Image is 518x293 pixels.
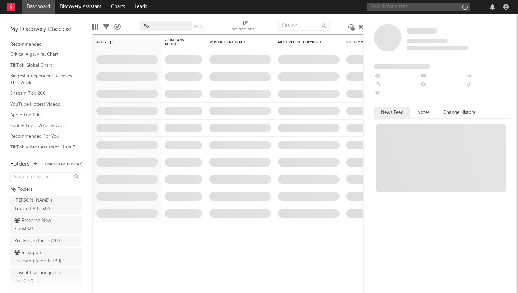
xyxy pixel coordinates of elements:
div: Edit Columns [92,17,98,37]
button: News Feed [374,107,410,118]
a: Spotify Track Velocity Chart [10,122,75,130]
button: Change History [436,107,482,118]
div: -- [466,72,511,81]
div: Pretty Sure this is AI ( 1 ) [14,237,60,245]
a: Recommended For You [10,133,75,140]
div: My Discovery Checklist [10,26,82,34]
div: Research New Flags ( 82 ) [14,217,63,233]
div: My Folders [10,186,82,194]
span: Fans Added by Platform [374,64,430,69]
div: [PERSON_NAME]'s Tracked Artists ( 2 ) [14,197,63,213]
a: Casual Tracking just in case(137) [10,268,82,287]
span: Tracking Since: [DATE] [407,39,448,43]
button: Notes [410,107,436,118]
div: Spotify Monthly Listeners [346,40,398,44]
a: [PERSON_NAME]'s Tracked Artists(2) [10,196,82,214]
div: -- [466,81,511,90]
div: -- [374,81,420,90]
div: Instagram Following Reports ( 130 ) [14,249,63,265]
div: Most Recent Track [209,40,261,44]
input: Search for folders... [10,172,82,182]
a: Instagram Following Reports(130) [10,248,82,266]
div: -- [374,90,420,98]
a: TikTok Videos Assistant / Last 7 Days - Top [10,144,75,158]
div: Artist [96,40,148,44]
div: Filters [103,17,109,37]
button: Save [194,25,203,28]
span: Some Artist [407,28,437,34]
a: Some Artist [407,27,437,34]
div: Notifications (Artist) [231,26,259,34]
a: Critical Algo/Viral Chart [10,51,75,58]
div: Casual Tracking just in case ( 137 ) [14,269,63,285]
div: Notifications (Artist) [231,17,259,37]
div: A&R Pipeline [114,17,121,37]
span: 7-Day Fans Added [165,38,192,46]
div: -- [420,81,465,90]
a: YouTube Hottest Videos [10,101,75,108]
a: Biggest Independent Releases This Week [10,72,75,86]
div: -- [420,72,465,81]
span: 0 fans last week [407,46,468,50]
input: Search... [278,21,330,31]
a: TikTok Global Chart [10,62,75,69]
input: Search for artists [367,3,470,11]
div: -- [374,72,420,81]
a: Apple Top 200 [10,111,75,119]
a: Pretty Sure this is AI(1) [10,236,82,246]
button: Tracked Artists(143) [45,163,82,166]
a: Shazam Top 200 [10,90,75,97]
div: Folders [10,160,30,169]
div: Recommended [10,41,82,49]
a: Research New Flags(82) [10,216,82,234]
div: Most Recent Copyright [278,40,329,44]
